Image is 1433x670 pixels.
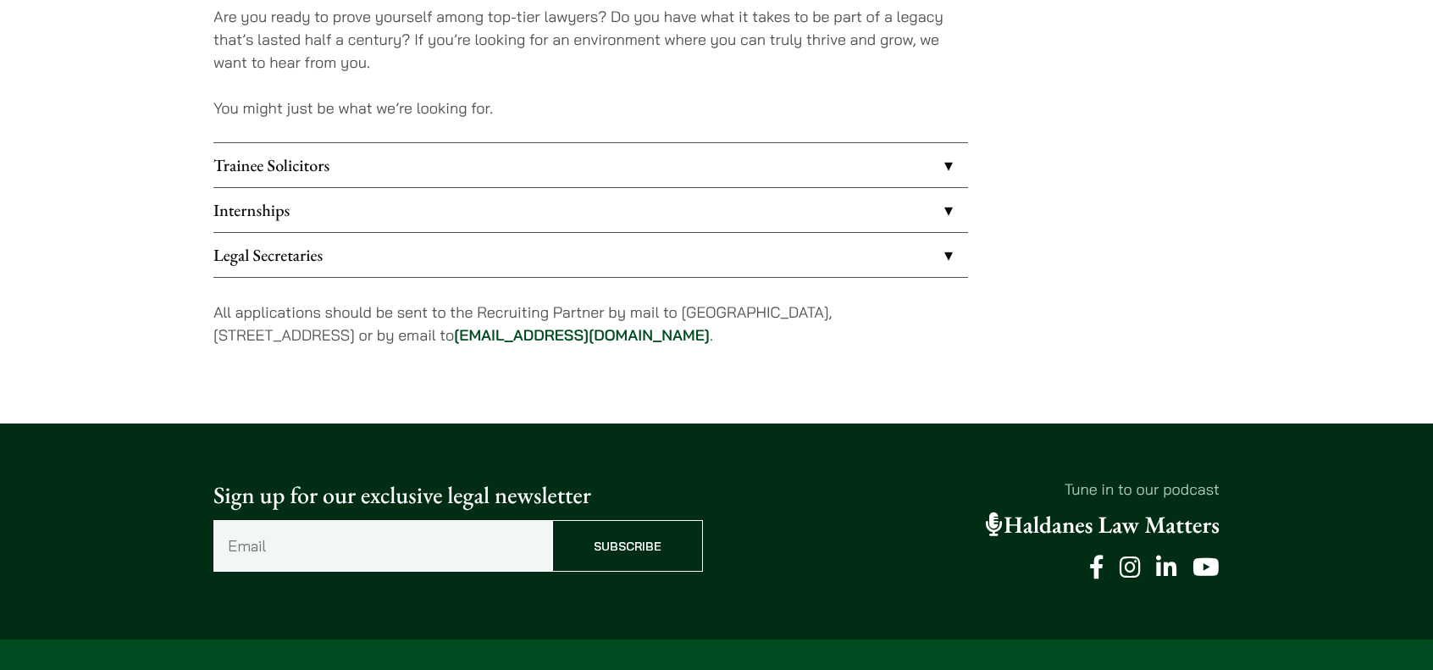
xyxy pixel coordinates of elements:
[213,143,968,187] a: Trainee Solicitors
[213,188,968,232] a: Internships
[213,520,552,572] input: Email
[730,478,1220,501] p: Tune in to our podcast
[552,520,703,572] input: Subscribe
[213,97,968,119] p: You might just be what we’re looking for.
[213,233,968,277] a: Legal Secretaries
[213,301,968,346] p: All applications should be sent to the Recruiting Partner by mail to [GEOGRAPHIC_DATA], [STREET_A...
[213,5,968,74] p: Are you ready to prove yourself among top-tier lawyers? Do you have what it takes to be part of a...
[986,510,1220,540] a: Haldanes Law Matters
[213,478,703,513] p: Sign up for our exclusive legal newsletter
[454,325,710,345] a: [EMAIL_ADDRESS][DOMAIN_NAME]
